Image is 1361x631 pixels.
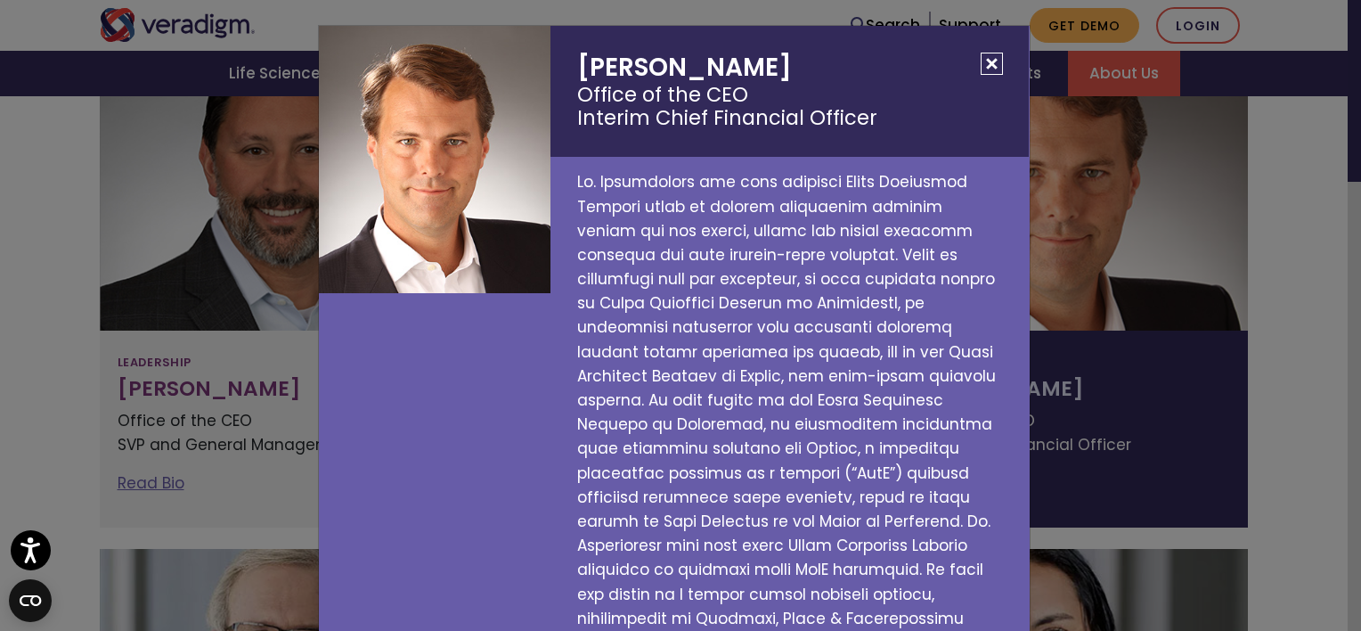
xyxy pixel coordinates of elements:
small: Office of the CEO Interim Chief Financial Officer [577,83,1002,131]
button: Close [981,53,1003,75]
button: Open CMP widget [9,579,52,622]
h2: [PERSON_NAME] [550,26,1029,157]
iframe: Drift Chat Widget [1272,542,1340,610]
